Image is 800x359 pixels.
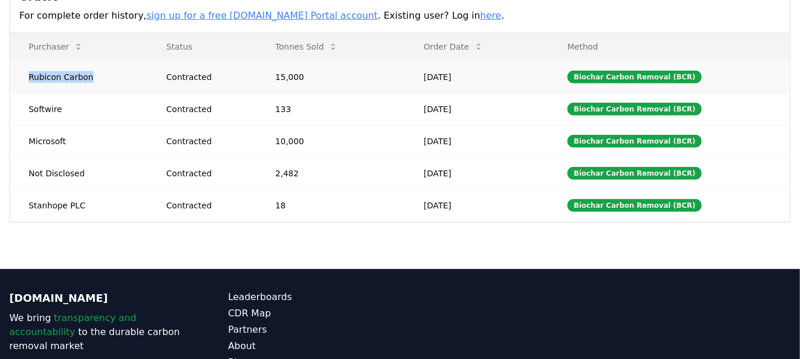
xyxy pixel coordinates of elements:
[10,125,148,157] td: Microsoft
[147,10,378,21] a: sign up for a free [DOMAIN_NAME] Portal account
[167,71,248,83] div: Contracted
[257,125,405,157] td: 10,000
[228,339,400,353] a: About
[558,41,781,53] p: Method
[405,157,549,189] td: [DATE]
[228,290,400,304] a: Leaderboards
[10,189,148,221] td: Stanhope PLC
[167,168,248,179] div: Contracted
[19,9,781,23] p: For complete order history, . Existing user? Log in .
[257,189,405,221] td: 18
[405,61,549,93] td: [DATE]
[567,71,702,83] div: Biochar Carbon Removal (BCR)
[567,103,702,116] div: Biochar Carbon Removal (BCR)
[567,199,702,212] div: Biochar Carbon Removal (BCR)
[19,35,92,58] button: Purchaser
[228,306,400,320] a: CDR Map
[257,157,405,189] td: 2,482
[9,311,181,353] p: We bring to the durable carbon removal market
[10,93,148,125] td: Softwire
[10,61,148,93] td: Rubicon Carbon
[414,35,493,58] button: Order Date
[257,93,405,125] td: 133
[167,200,248,211] div: Contracted
[480,10,501,21] a: here
[10,157,148,189] td: Not Disclosed
[405,93,549,125] td: [DATE]
[167,103,248,115] div: Contracted
[9,312,136,337] span: transparency and accountability
[266,35,347,58] button: Tonnes Sold
[157,41,248,53] p: Status
[405,125,549,157] td: [DATE]
[167,135,248,147] div: Contracted
[257,61,405,93] td: 15,000
[567,135,702,148] div: Biochar Carbon Removal (BCR)
[9,290,181,306] p: [DOMAIN_NAME]
[405,189,549,221] td: [DATE]
[228,323,400,337] a: Partners
[567,167,702,180] div: Biochar Carbon Removal (BCR)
